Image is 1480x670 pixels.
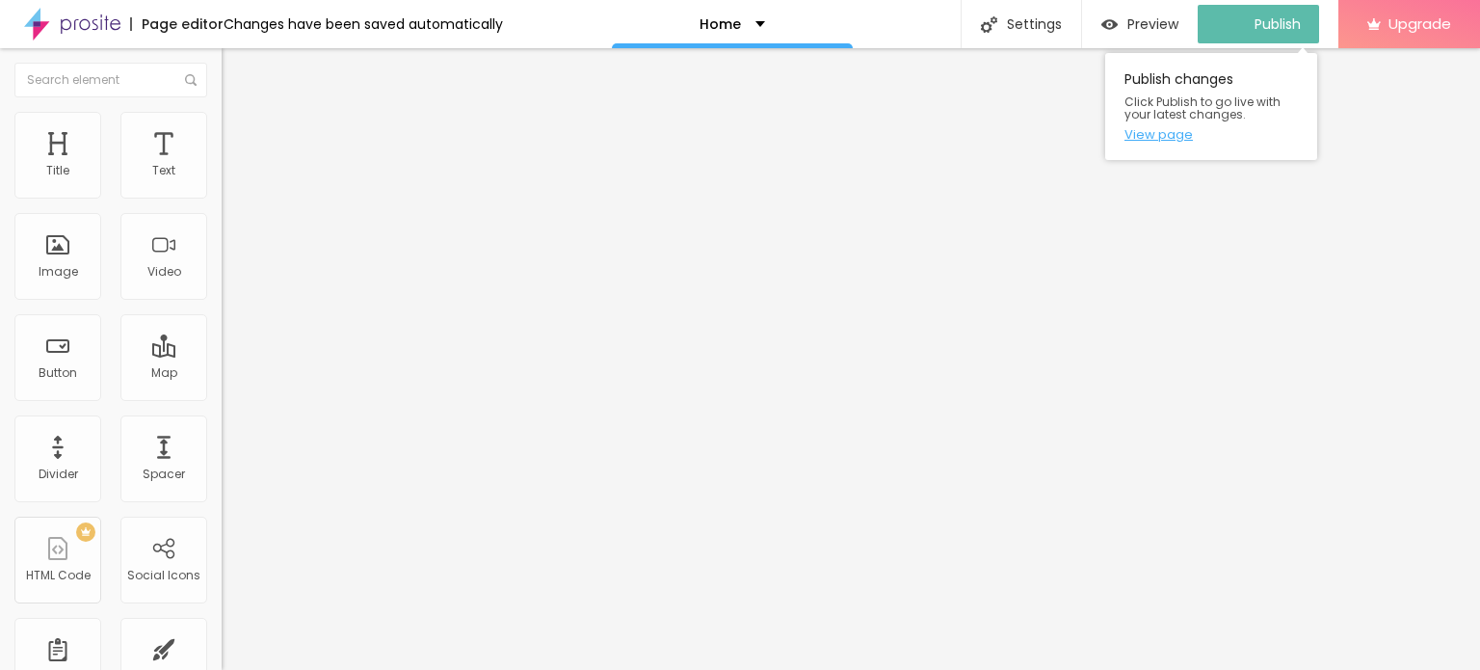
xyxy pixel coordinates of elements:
[981,16,997,33] img: Icone
[1388,15,1451,32] span: Upgrade
[46,164,69,177] div: Title
[1105,53,1317,160] div: Publish changes
[1101,16,1118,33] img: view-1.svg
[151,366,177,380] div: Map
[1124,128,1298,141] a: View page
[1127,16,1178,32] span: Preview
[1255,16,1301,32] span: Publish
[1198,5,1319,43] button: Publish
[127,569,200,582] div: Social Icons
[39,265,78,279] div: Image
[14,63,207,97] input: Search element
[147,265,181,279] div: Video
[26,569,91,582] div: HTML Code
[39,468,78,481] div: Divider
[39,366,77,380] div: Button
[1082,5,1198,43] button: Preview
[152,164,175,177] div: Text
[1124,95,1298,121] span: Click Publish to go live with your latest changes.
[222,48,1480,670] iframe: Editor
[143,468,185,481] div: Spacer
[700,17,741,31] p: Home
[185,74,197,86] img: Icone
[224,17,503,31] div: Changes have been saved automatically
[130,17,224,31] div: Page editor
